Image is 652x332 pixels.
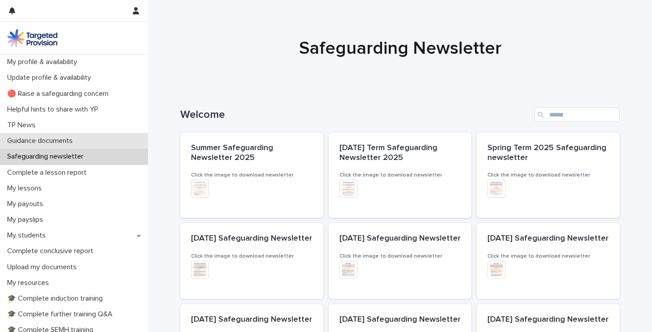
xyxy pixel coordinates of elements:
[487,234,609,242] span: [DATE] Safeguarding Newsletter
[180,38,620,59] h1: Safeguarding Newsletter
[329,223,472,299] a: [DATE] Safeguarding NewsletterClick the image to download newsletter
[191,253,313,260] h3: Click the image to download newsletter
[180,223,323,299] a: [DATE] Safeguarding NewsletterClick the image to download newsletter
[487,315,609,323] span: [DATE] Safeguarding Newsletter
[191,315,312,323] span: [DATE] Safeguarding Newsletter
[4,168,94,177] p: Complete a lesson report
[4,73,98,82] p: Update profile & availability
[487,253,609,260] h3: Click the image to download newsletter
[339,144,439,162] span: [DATE] Term Safeguarding Newsletter 2025
[487,172,609,179] h3: Click the image to download newsletter
[4,152,91,161] p: Safeguarding newsletter
[4,184,49,193] p: My lessons
[339,253,461,260] h3: Click the image to download newsletter
[339,315,461,323] span: [DATE] Safeguarding Newsletter
[477,223,620,299] a: [DATE] Safeguarding NewsletterClick the image to download newsletter
[191,144,275,162] span: Summer Safeguarding Newsletter 2025
[4,90,116,98] p: 🔴 Raise a safeguarding concern
[535,108,620,122] input: Search
[4,137,80,145] p: Guidance documents
[180,108,531,121] h1: Welcome
[191,234,312,242] span: [DATE] Safeguarding Newsletter
[191,172,313,179] h3: Click the image to download newsletter
[4,231,53,240] p: My students
[4,294,110,303] p: 🎓 Complete induction training
[180,133,323,218] a: Summer Safeguarding Newsletter 2025Click the image to download newsletter
[4,58,84,66] p: My profile & availability
[4,263,84,272] p: Upload my documents
[4,121,43,129] p: TP News
[4,247,100,255] p: Complete conclusive report
[4,105,105,114] p: Helpful hints to share with YP
[339,234,461,242] span: [DATE] Safeguarding Newsletter
[7,29,57,47] img: M5nRWzHhSzIhMunXDL62
[4,310,120,319] p: 🎓 Complete further training Q&A
[4,279,56,287] p: My resources
[477,133,620,218] a: Spring Term 2025 Safeguarding newsletterClick the image to download newsletter
[4,200,50,208] p: My payouts
[487,144,609,162] span: Spring Term 2025 Safeguarding newsletter
[4,216,50,224] p: My payslips
[339,172,461,179] h3: Click the image to download newsletter
[329,133,472,218] a: [DATE] Term Safeguarding Newsletter 2025Click the image to download newsletter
